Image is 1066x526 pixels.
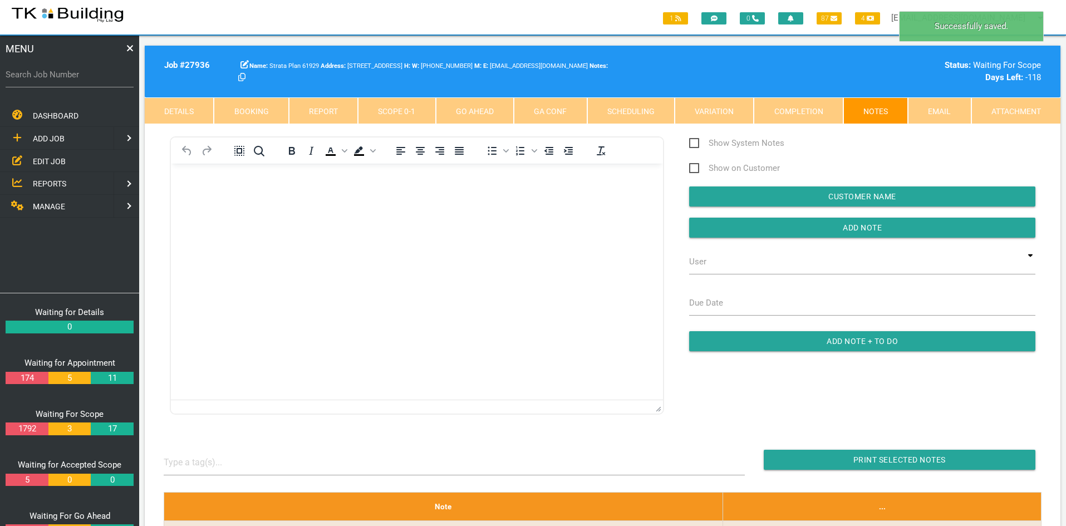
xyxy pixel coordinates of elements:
a: Scope 0-1 [358,97,435,124]
div: Waiting For Scope -118 [831,59,1041,84]
input: Type a tag(s)... [164,450,247,475]
input: Customer Name [689,186,1035,207]
b: Address: [321,62,346,70]
img: s3file [11,6,124,23]
label: Search Job Number [6,68,134,81]
span: 87 [817,12,842,24]
b: M: [474,62,482,70]
a: 0 [48,474,91,486]
button: Align left [391,143,410,159]
div: Bullet list [483,143,510,159]
button: Find and replace [249,143,268,159]
button: Clear formatting [592,143,611,159]
a: 1792 [6,422,48,435]
a: Waiting For Scope [36,409,104,419]
span: ADD JOB [33,134,65,143]
a: 3 [48,422,91,435]
th: ... [723,492,1041,520]
span: [EMAIL_ADDRESS][DOMAIN_NAME] [483,62,588,70]
button: Italic [302,143,321,159]
a: Email [908,97,971,124]
iframe: Rich Text Area [171,164,663,400]
a: 17 [91,422,133,435]
a: Click here copy customer information. [238,72,245,82]
div: Press the Up and Down arrow keys to resize the editor. [656,402,661,412]
span: Strata Plan 61929 [249,62,319,70]
button: Select all [230,143,249,159]
b: Job # 27936 [164,60,210,70]
a: Waiting for Appointment [24,358,115,368]
span: Show on Customer [689,161,780,175]
a: 11 [91,372,133,385]
span: MENU [6,41,34,56]
input: Add Note + To Do [689,331,1035,351]
b: W: [412,62,419,70]
a: 174 [6,372,48,385]
a: 5 [48,372,91,385]
button: Decrease indent [539,143,558,159]
span: REPORTS [33,179,66,188]
th: Note [164,492,723,520]
span: DASHBOARD [33,111,78,120]
span: 0 [740,12,765,24]
div: Background color Black [350,143,377,159]
button: Increase indent [559,143,578,159]
span: [PHONE_NUMBER] [412,62,473,70]
button: Align right [430,143,449,159]
span: 4 [855,12,880,24]
b: Name: [249,62,268,70]
button: Align center [411,143,430,159]
span: Show System Notes [689,136,784,150]
button: Redo [197,143,216,159]
a: Variation [675,97,754,124]
a: Attachment [971,97,1060,124]
a: Report [289,97,358,124]
a: GA Conf [514,97,587,124]
input: Add Note [689,218,1035,238]
div: Numbered list [511,143,539,159]
span: EDIT JOB [33,156,66,165]
a: 5 [6,474,48,486]
a: 0 [6,321,134,333]
input: Print Selected Notes [764,450,1035,470]
label: Due Date [689,297,723,309]
div: Successfully saved. [899,11,1044,42]
b: H: [404,62,410,70]
a: Details [145,97,214,124]
a: Waiting For Go Ahead [30,511,110,521]
span: MANAGE [33,202,65,211]
a: Waiting for Details [35,307,104,317]
span: [STREET_ADDRESS] [321,62,402,70]
div: Text color Black [321,143,349,159]
b: Days Left: [985,72,1023,82]
a: Waiting for Accepted Scope [18,460,121,470]
a: Completion [754,97,843,124]
b: E: [483,62,488,70]
a: 0 [91,474,133,486]
button: Justify [450,143,469,159]
b: Notes: [590,62,608,70]
b: Status: [945,60,971,70]
span: 1 [663,12,688,24]
button: Undo [178,143,197,159]
a: Notes [843,97,908,124]
a: Go Ahead [436,97,514,124]
a: Booking [214,97,288,124]
button: Bold [282,143,301,159]
a: Scheduling [587,97,675,124]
